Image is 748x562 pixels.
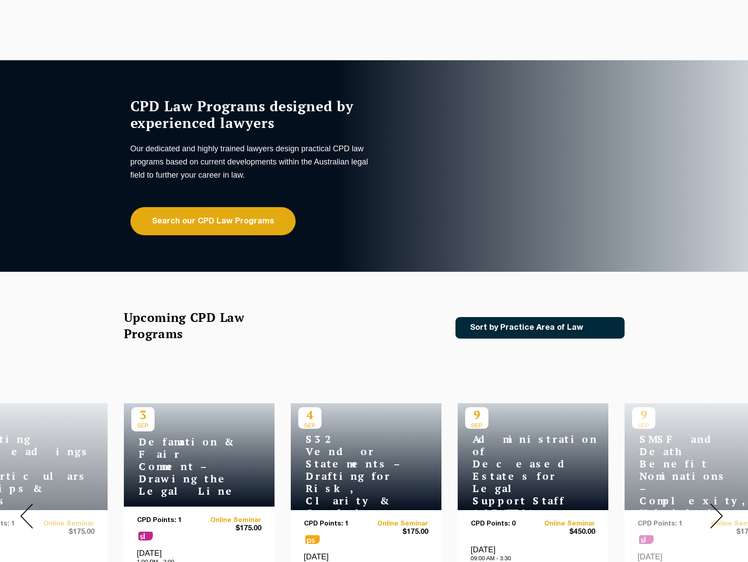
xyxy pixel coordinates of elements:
span: SEP [298,422,322,429]
span: SEP [465,422,488,429]
h4: Administration of Deceased Estates for Legal Support Staff ([DATE]) [465,433,575,519]
span: $175.00 [199,524,261,533]
p: CPD Points: 1 [137,517,199,524]
img: Next [710,504,723,529]
span: sl [138,532,153,540]
a: Online Seminar [533,520,595,528]
p: Our dedicated and highly trained lawyers design practical CPD law programs based on current devel... [130,142,372,182]
p: CPD Points: 1 [304,520,366,528]
a: Online Seminar [199,517,261,524]
img: Prev [20,504,33,529]
span: ps [305,535,320,544]
a: Sort by Practice Area of Law [455,317,625,339]
h4: Defamation & Fair Comment – Drawing the Legal Line [131,436,241,497]
span: SEP [131,422,155,429]
p: 4 [298,407,322,422]
p: 9 [465,407,488,422]
p: CPD Points: 0 [471,520,533,528]
a: Online Seminar [366,520,428,528]
p: 3 [131,407,155,422]
img: Icon [597,324,607,332]
a: Search our CPD Law Programs [130,207,296,235]
h1: CPD Law Programs designed by experienced lawyers [130,98,372,131]
h4: S32 Vendor Statements – Drafting for Risk, Clarity & Compliance [298,433,408,519]
h2: Upcoming CPD Law Programs [124,309,267,342]
span: $175.00 [366,528,428,537]
span: $450.00 [533,528,595,537]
